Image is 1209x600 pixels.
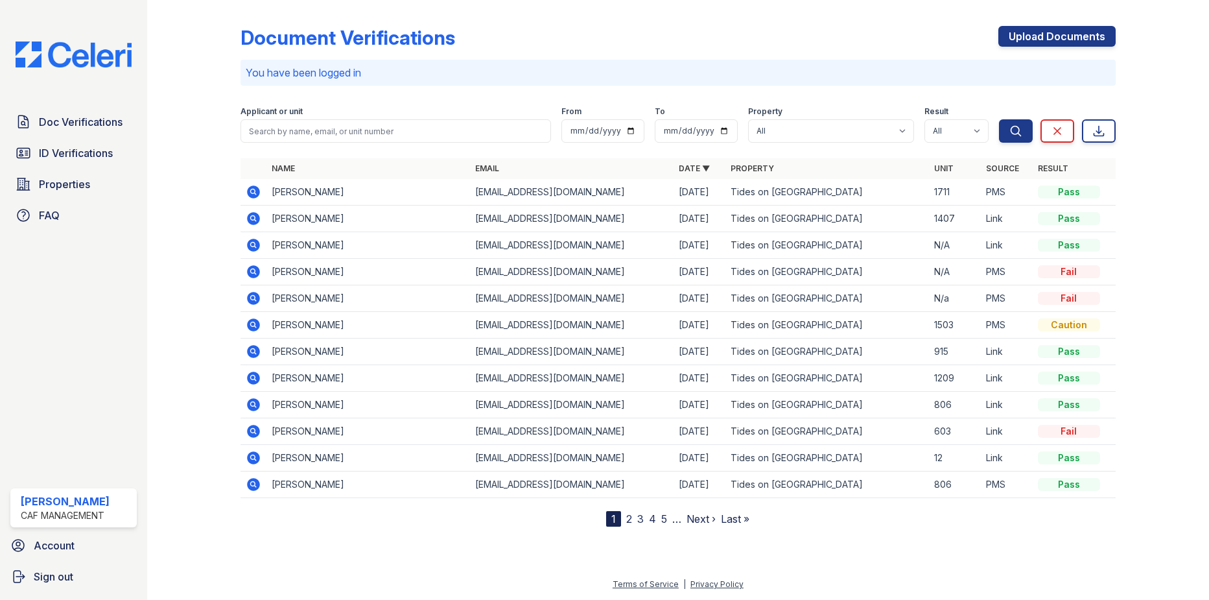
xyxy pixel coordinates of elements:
span: ID Verifications [39,145,113,161]
td: Tides on [GEOGRAPHIC_DATA] [725,365,929,392]
a: Properties [10,171,137,197]
td: 1711 [929,179,981,206]
a: Upload Documents [998,26,1116,47]
td: PMS [981,259,1033,285]
td: 1503 [929,312,981,339]
td: [DATE] [674,285,725,312]
label: Property [748,106,782,117]
a: Date ▼ [679,163,710,173]
td: [DATE] [674,232,725,259]
td: Tides on [GEOGRAPHIC_DATA] [725,285,929,312]
td: Tides on [GEOGRAPHIC_DATA] [725,392,929,418]
span: … [672,511,681,527]
div: Fail [1038,292,1100,305]
td: Tides on [GEOGRAPHIC_DATA] [725,339,929,365]
td: N/a [929,285,981,312]
div: Pass [1038,212,1100,225]
div: Pass [1038,398,1100,411]
td: 603 [929,418,981,445]
input: Search by name, email, or unit number [241,119,550,143]
td: Tides on [GEOGRAPHIC_DATA] [725,206,929,232]
div: Fail [1038,265,1100,278]
div: 1 [606,511,621,527]
td: [PERSON_NAME] [266,259,470,285]
td: Tides on [GEOGRAPHIC_DATA] [725,259,929,285]
a: Property [731,163,774,173]
td: [PERSON_NAME] [266,206,470,232]
label: Applicant or unit [241,106,303,117]
td: [EMAIL_ADDRESS][DOMAIN_NAME] [470,365,674,392]
a: Terms of Service [613,579,679,589]
a: Account [5,533,142,558]
td: [PERSON_NAME] [266,232,470,259]
label: Result [924,106,948,117]
td: [EMAIL_ADDRESS][DOMAIN_NAME] [470,472,674,498]
td: [DATE] [674,392,725,418]
td: Link [981,392,1033,418]
a: 5 [661,512,667,525]
button: Sign out [5,564,142,590]
a: FAQ [10,202,137,228]
td: 915 [929,339,981,365]
td: Tides on [GEOGRAPHIC_DATA] [725,312,929,339]
td: Tides on [GEOGRAPHIC_DATA] [725,472,929,498]
td: [EMAIL_ADDRESS][DOMAIN_NAME] [470,259,674,285]
td: Link [981,365,1033,392]
td: 806 [929,472,981,498]
td: N/A [929,232,981,259]
td: [EMAIL_ADDRESS][DOMAIN_NAME] [470,206,674,232]
div: CAF Management [21,509,110,522]
a: 3 [637,512,644,525]
label: To [655,106,665,117]
td: [EMAIL_ADDRESS][DOMAIN_NAME] [470,392,674,418]
span: Account [34,538,75,553]
p: You have been logged in [246,65,1110,80]
td: N/A [929,259,981,285]
td: Link [981,418,1033,445]
a: Last » [721,512,749,525]
a: 4 [649,512,656,525]
td: Link [981,206,1033,232]
td: [DATE] [674,206,725,232]
td: [PERSON_NAME] [266,285,470,312]
td: [DATE] [674,179,725,206]
td: [EMAIL_ADDRESS][DOMAIN_NAME] [470,179,674,206]
a: Unit [934,163,954,173]
td: 12 [929,445,981,472]
td: [PERSON_NAME] [266,392,470,418]
td: [PERSON_NAME] [266,179,470,206]
span: Properties [39,176,90,192]
span: Sign out [34,569,73,584]
td: 806 [929,392,981,418]
span: Doc Verifications [39,114,123,130]
td: [PERSON_NAME] [266,339,470,365]
td: [PERSON_NAME] [266,365,470,392]
td: Tides on [GEOGRAPHIC_DATA] [725,445,929,472]
td: [EMAIL_ADDRESS][DOMAIN_NAME] [470,418,674,445]
td: PMS [981,179,1033,206]
span: FAQ [39,208,60,223]
td: [PERSON_NAME] [266,445,470,472]
td: Tides on [GEOGRAPHIC_DATA] [725,179,929,206]
img: CE_Logo_Blue-a8612792a0a2168367f1c8372b55b34899dd931a85d93a1a3d3e32e68fde9ad4.png [5,42,142,67]
a: 2 [626,512,632,525]
a: Doc Verifications [10,109,137,135]
td: PMS [981,312,1033,339]
td: [DATE] [674,259,725,285]
td: 1407 [929,206,981,232]
td: [EMAIL_ADDRESS][DOMAIN_NAME] [470,312,674,339]
div: Pass [1038,451,1100,464]
div: Pass [1038,345,1100,358]
div: | [683,579,686,589]
td: [DATE] [674,418,725,445]
td: [DATE] [674,472,725,498]
td: [PERSON_NAME] [266,472,470,498]
a: Name [272,163,295,173]
td: [DATE] [674,312,725,339]
a: ID Verifications [10,140,137,166]
div: Pass [1038,239,1100,252]
div: [PERSON_NAME] [21,494,110,509]
td: [PERSON_NAME] [266,418,470,445]
td: [EMAIL_ADDRESS][DOMAIN_NAME] [470,232,674,259]
td: 1209 [929,365,981,392]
